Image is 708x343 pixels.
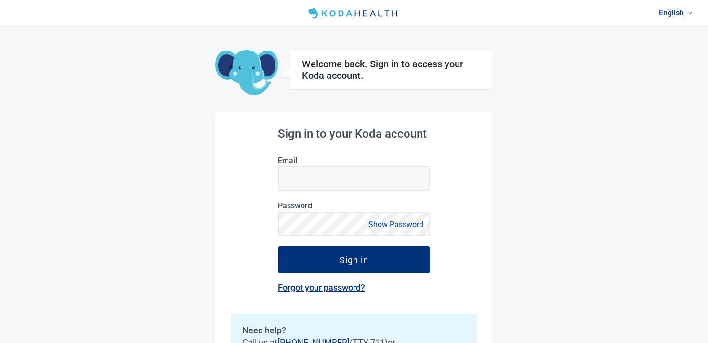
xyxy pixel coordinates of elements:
button: Show Password [366,218,426,231]
label: Password [278,201,430,210]
label: Email [278,156,430,165]
button: Sign in [278,246,430,273]
img: Koda Elephant [215,50,278,96]
a: Current language: English [655,5,696,21]
div: Sign in [340,255,368,265]
span: down [688,11,693,15]
a: Forgot your password? [278,282,365,292]
h2: Need help? [242,325,466,335]
img: Koda Health [304,6,404,21]
h2: Sign in to your Koda account [278,127,430,140]
h1: Welcome back. Sign in to access your Koda account. [302,58,481,81]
